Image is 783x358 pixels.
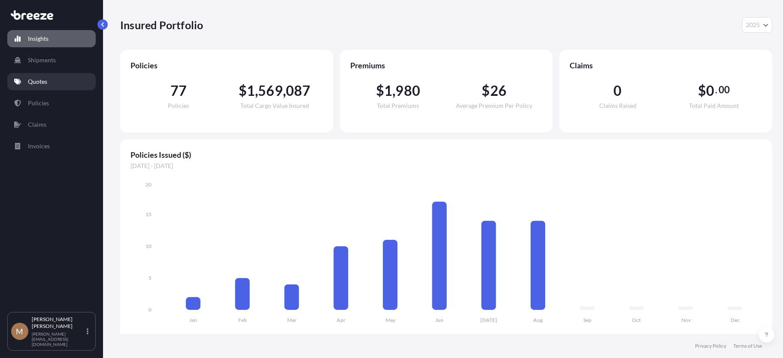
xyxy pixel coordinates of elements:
[287,317,297,324] tspan: Mar
[385,317,396,324] tspan: May
[480,317,497,324] tspan: [DATE]
[698,84,706,98] span: $
[149,306,152,313] tspan: 0
[16,327,24,336] span: M
[32,331,85,347] p: [PERSON_NAME][EMAIL_ADDRESS][DOMAIN_NAME]
[149,275,152,281] tspan: 5
[7,138,96,155] a: Invoices
[32,316,85,330] p: [PERSON_NAME] [PERSON_NAME]
[168,103,189,109] span: Policies
[130,60,323,70] span: Policies
[456,103,532,109] span: Average Premium Per Policy
[7,30,96,47] a: Insights
[599,103,637,109] span: Claims Raised
[286,84,311,98] span: 087
[28,56,56,64] p: Shipments
[189,317,197,324] tspan: Jan
[255,84,258,98] span: ,
[689,103,739,109] span: Total Paid Amount
[258,84,283,98] span: 569
[482,84,490,98] span: $
[436,317,444,324] tspan: Jun
[632,317,641,324] tspan: Oct
[28,99,49,107] p: Policies
[746,21,760,29] span: 2025
[706,84,714,98] span: 0
[681,317,691,324] tspan: Nov
[170,84,187,98] span: 77
[146,211,152,217] tspan: 15
[7,116,96,133] a: Claims
[28,120,46,129] p: Claims
[146,181,152,188] tspan: 20
[130,162,762,170] span: [DATE] - [DATE]
[7,95,96,112] a: Policies
[719,86,730,93] span: 00
[716,86,718,93] span: .
[583,317,592,324] tspan: Sep
[120,18,203,32] p: Insured Portfolio
[28,142,50,150] p: Invoices
[247,84,255,98] span: 1
[28,34,49,43] p: Insights
[731,317,740,324] tspan: Dec
[238,317,247,324] tspan: Feb
[742,17,772,33] button: Year Selector
[733,343,762,349] a: Terms of Use
[146,243,152,249] tspan: 10
[614,84,622,98] span: 0
[283,84,286,98] span: ,
[376,84,384,98] span: $
[239,84,247,98] span: $
[392,84,395,98] span: ,
[130,150,762,160] span: Policies Issued ($)
[350,60,543,70] span: Premiums
[7,73,96,90] a: Quotes
[7,52,96,69] a: Shipments
[396,84,421,98] span: 980
[534,317,543,324] tspan: Aug
[377,103,419,109] span: Total Premiums
[490,84,507,98] span: 26
[240,103,309,109] span: Total Cargo Value Insured
[570,60,762,70] span: Claims
[695,343,726,349] a: Privacy Policy
[337,317,346,324] tspan: Apr
[28,77,47,86] p: Quotes
[384,84,392,98] span: 1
